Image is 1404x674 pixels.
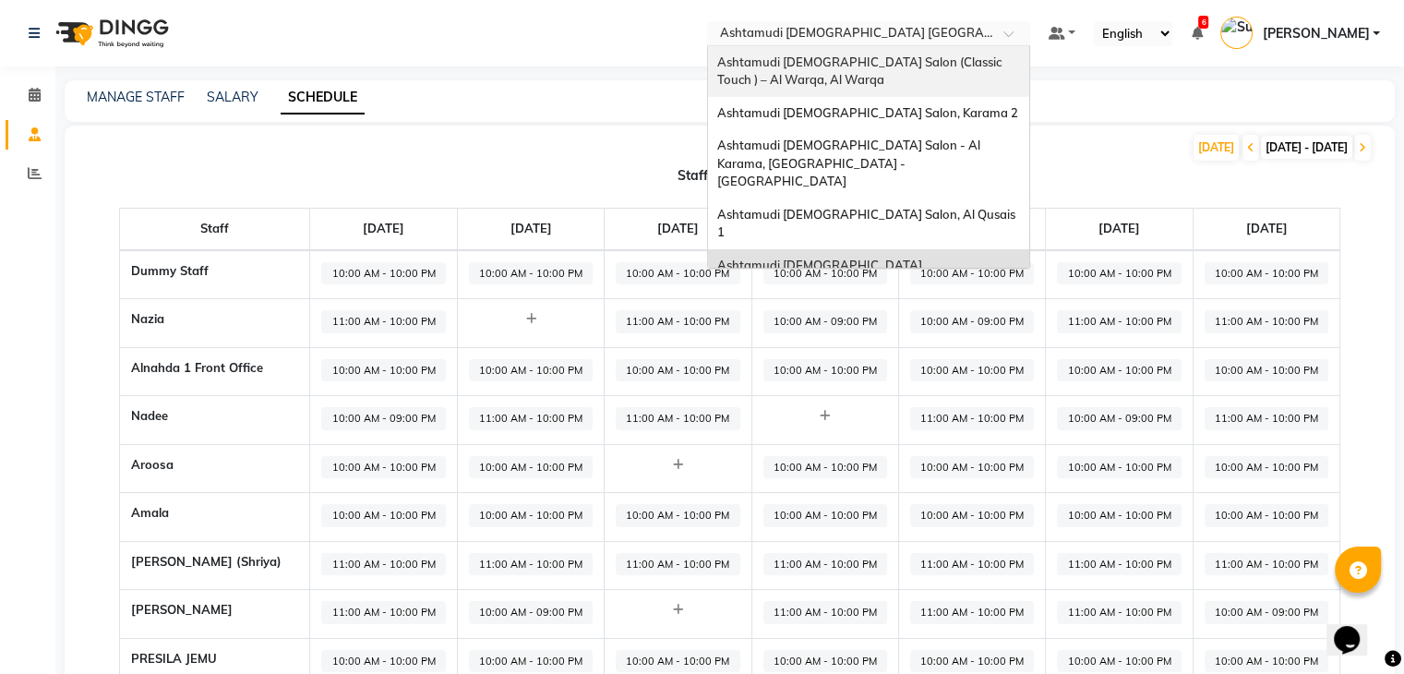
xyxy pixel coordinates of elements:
th: [PERSON_NAME] [119,590,310,639]
span: [PERSON_NAME] [1262,24,1369,43]
span: Ashtamudi [DEMOGRAPHIC_DATA] Salon (Classic Touch ) – Al Warqa, Al Warqa [717,54,1004,88]
ng-dropdown-panel: Options list [707,45,1030,269]
span: 10:00 AM - 10:00 PM [616,262,739,285]
span: 10:00 AM - 10:00 PM [763,504,887,527]
span: 10:00 AM - 10:00 PM [321,262,445,285]
span: 11:00 AM - 10:00 PM [321,553,445,576]
span: 10:00 AM - 09:00 PM [469,601,593,624]
th: Staff [119,209,310,250]
span: 10:00 AM - 10:00 PM [469,504,593,527]
span: 10:00 AM - 10:00 PM [763,359,887,382]
th: [PERSON_NAME] (Shriya) [119,541,310,590]
th: Amala [119,493,310,542]
span: 10:00 AM - 10:00 PM [910,650,1034,673]
span: 10:00 AM - 10:00 PM [469,262,593,285]
span: 10:00 AM - 10:00 PM [616,359,739,382]
a: SCHEDULE [281,81,365,114]
span: 11:00 AM - 10:00 PM [616,407,739,430]
span: 10:00 AM - 10:00 PM [1057,504,1181,527]
th: Nazia [119,299,310,348]
span: 11:00 AM - 10:00 PM [1205,553,1328,576]
span: 11:00 AM - 10:00 PM [469,553,593,576]
span: 10:00 AM - 10:00 PM [1205,456,1328,479]
th: [DATE] [310,209,457,250]
span: 11:00 AM - 10:00 PM [1205,310,1328,333]
span: 10:00 AM - 10:00 PM [1057,359,1181,382]
span: 10:00 AM - 09:00 PM [763,310,887,333]
span: 11:00 AM - 10:00 PM [910,407,1034,430]
span: Ashtamudi [DEMOGRAPHIC_DATA] Salon, Al Qusais 1 [717,207,1018,240]
span: 10:00 AM - 09:00 PM [910,310,1034,333]
th: [DATE] [1193,209,1339,250]
span: 11:00 AM - 10:00 PM [910,553,1034,576]
span: 10:00 AM - 10:00 PM [910,262,1034,285]
span: 10:00 AM - 10:00 PM [1057,262,1181,285]
span: 10:00 AM - 10:00 PM [1205,262,1328,285]
span: 11:00 AM - 10:00 PM [616,553,739,576]
span: 11:00 AM - 10:00 PM [763,601,887,624]
th: Nadee [119,396,310,445]
th: Aroosa [119,444,310,493]
span: 10:00 AM - 10:00 PM [763,650,887,673]
span: 10:00 AM - 10:00 PM [910,456,1034,479]
span: [DATE] - [DATE] [1261,136,1352,159]
span: 11:00 AM - 10:00 PM [469,407,593,430]
span: 6 [1198,16,1208,29]
span: 10:00 AM - 10:00 PM [469,456,593,479]
span: Ashtamudi [DEMOGRAPHIC_DATA] Salon - Al Karama, [GEOGRAPHIC_DATA] -[GEOGRAPHIC_DATA] [717,138,983,188]
span: 10:00 AM - 09:00 PM [321,407,445,430]
span: 10:00 AM - 09:00 PM [1205,601,1328,624]
span: 10:00 AM - 10:00 PM [321,650,445,673]
span: 10:00 AM - 10:00 PM [910,359,1034,382]
span: 11:00 AM - 10:00 PM [763,553,887,576]
span: 10:00 AM - 10:00 PM [1057,456,1181,479]
iframe: chat widget [1326,600,1386,656]
a: SALARY [207,89,258,105]
span: 10:00 AM - 10:00 PM [469,650,593,673]
span: 10:00 AM - 10:00 PM [1057,650,1181,673]
span: 11:00 AM - 10:00 PM [1057,553,1181,576]
span: 10:00 AM - 10:00 PM [763,262,887,285]
span: 10:00 AM - 10:00 PM [469,359,593,382]
th: Dummy Staff [119,250,310,299]
th: [DATE] [605,209,751,250]
span: 10:00 AM - 10:00 PM [763,456,887,479]
span: Ashtamudi [DEMOGRAPHIC_DATA] [GEOGRAPHIC_DATA], [GEOGRAPHIC_DATA] [717,258,981,291]
span: 10:00 AM - 10:00 PM [1205,650,1328,673]
span: 10:00 AM - 10:00 PM [321,504,445,527]
div: Staff Working Hours [87,166,1395,186]
span: 10:00 AM - 10:00 PM [616,650,739,673]
span: 11:00 AM - 10:00 PM [1057,310,1181,333]
span: 10:00 AM - 10:00 PM [1205,359,1328,382]
th: [DATE] [457,209,604,250]
img: logo [47,7,174,59]
th: Alnahda 1 front office [119,347,310,396]
span: 11:00 AM - 10:00 PM [321,601,445,624]
th: [DATE] [1046,209,1193,250]
span: Ashtamudi [DEMOGRAPHIC_DATA] Salon, Karama 2 [717,105,1018,120]
span: 11:00 AM - 10:00 PM [910,601,1034,624]
span: 11:00 AM - 10:00 PM [1205,407,1328,430]
a: MANAGE STAFF [87,89,185,105]
span: 10:00 AM - 10:00 PM [321,456,445,479]
img: Suparna [1220,17,1253,49]
span: 11:00 AM - 10:00 PM [1057,601,1181,624]
span: 10:00 AM - 10:00 PM [616,504,739,527]
span: 11:00 AM - 10:00 PM [321,310,445,333]
span: 10:00 AM - 10:00 PM [1205,504,1328,527]
a: 6 [1191,25,1202,42]
span: 10:00 AM - 10:00 PM [910,504,1034,527]
span: 10:00 AM - 10:00 PM [321,359,445,382]
span: 11:00 AM - 10:00 PM [616,310,739,333]
span: 10:00 AM - 09:00 PM [1057,407,1181,430]
div: [DATE] [1194,135,1239,161]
